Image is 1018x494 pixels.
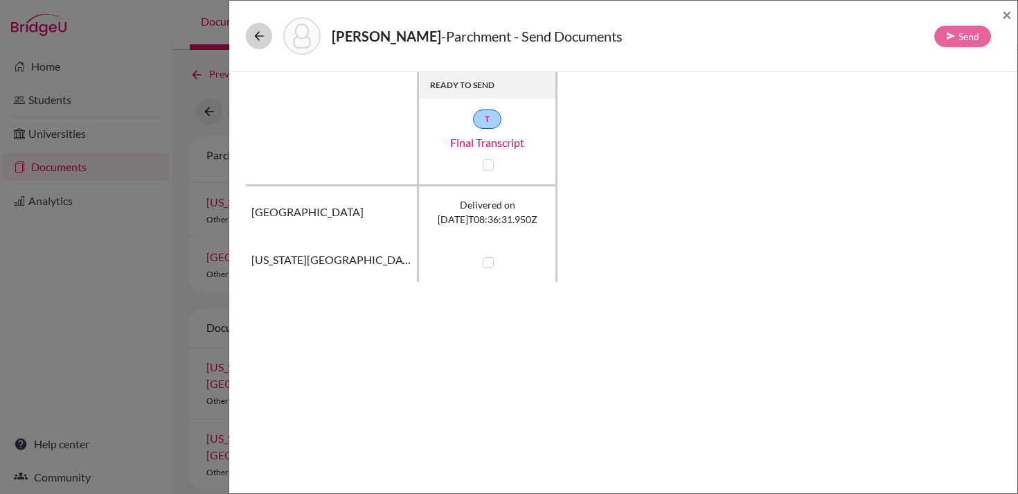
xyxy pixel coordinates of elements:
[438,197,537,227] span: Delivered on [DATE]T08:36:31.950Z
[251,252,411,268] span: [US_STATE][GEOGRAPHIC_DATA]
[473,109,501,129] a: T
[1002,6,1012,23] button: Close
[419,72,557,98] th: READY TO SEND
[934,26,991,47] button: Send
[251,204,364,220] span: [GEOGRAPHIC_DATA]
[332,28,441,44] strong: [PERSON_NAME]
[1002,4,1012,24] span: ×
[441,28,623,44] span: - Parchment - Send Documents
[418,134,557,151] a: Final Transcript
